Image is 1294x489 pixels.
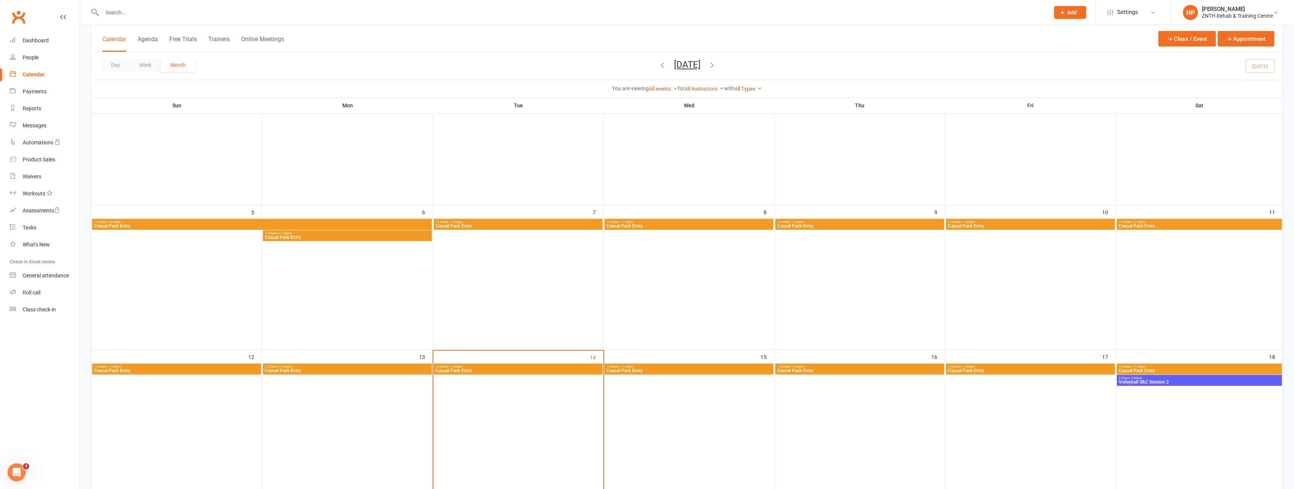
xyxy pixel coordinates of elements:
[264,368,430,373] span: Casual Pack Entry
[777,365,943,368] span: 12:00am
[23,71,45,77] div: Calendar
[948,368,1113,373] span: Casual Pack Entry
[10,49,80,66] a: People
[435,220,601,224] span: 12:00am
[10,117,80,134] a: Messages
[1131,220,1146,224] span: - 11:45pm
[619,220,633,224] span: - 11:45pm
[208,36,230,52] button: Trainers
[649,86,678,92] a: All events
[612,85,649,91] strong: You are viewing
[277,365,292,368] span: - 11:45pm
[94,224,430,228] span: Casual Pack Entry
[948,224,1113,228] span: Casual Pack Entry
[10,301,80,318] a: Class kiosk mode
[960,365,975,368] span: - 11:45pm
[1118,376,1280,380] span: 2:00pm
[251,206,262,218] div: 5
[606,224,772,228] span: Casual Pack Entry
[10,83,80,100] a: Payments
[674,59,700,70] button: [DATE]
[10,151,80,168] a: Product Sales
[948,220,1113,224] span: 12:00am
[23,54,39,60] div: People
[10,219,80,236] a: Tasks
[764,206,774,218] div: 8
[23,241,50,248] div: What's New
[23,224,36,231] div: Tasks
[161,58,195,72] button: Month
[606,368,772,373] span: Casual Pack Entry
[10,168,80,185] a: Waivers
[23,156,55,162] div: Product Sales
[1102,206,1116,218] div: 10
[107,365,121,368] span: - 11:45pm
[685,86,724,92] a: All Instructors
[777,224,943,228] span: Casual Pack Entry
[1202,6,1273,12] div: [PERSON_NAME]
[241,36,284,52] button: Online Meetings
[678,85,685,91] strong: for
[1118,368,1280,373] span: Casual Pack Entry
[1158,31,1216,46] button: Class / Event
[23,105,41,111] div: Reports
[138,36,158,52] button: Agenda
[10,267,80,284] a: General attendance kiosk mode
[948,365,1113,368] span: 12:00am
[435,365,601,368] span: 12:00am
[1218,31,1274,46] button: Appointment
[23,272,69,279] div: General attendance
[931,350,945,363] div: 16
[435,224,601,228] span: Casual Pack Entry
[1202,12,1273,19] div: ZNTH Rehab & Training Centre
[264,365,430,368] span: 12:00am
[248,350,262,363] div: 12
[606,220,772,224] span: 12:00am
[23,139,53,145] div: Automations
[619,365,633,368] span: - 11:45pm
[960,220,975,224] span: - 11:45pm
[94,368,260,373] span: Casual Pack Entry
[91,97,262,113] th: Sun
[23,190,45,197] div: Workouts
[777,220,943,224] span: 12:00am
[94,365,260,368] span: 12:00am
[23,289,40,296] div: Roll call
[10,236,80,253] a: What's New
[130,58,161,72] button: Week
[775,97,945,113] th: Thu
[435,368,601,373] span: Casual Pack Entry
[262,97,433,113] th: Mon
[1118,380,1280,384] span: Volleyball S&C Session 2
[448,365,462,368] span: - 11:45pm
[10,66,80,83] a: Calendar
[433,97,604,113] th: Tue
[10,284,80,301] a: Roll call
[734,86,762,92] a: All Types
[10,185,80,202] a: Workouts
[777,368,943,373] span: Casual Pack Entry
[1130,376,1142,380] span: - 3:00pm
[1118,224,1280,228] span: Casual Pack Entry
[9,8,28,26] a: Clubworx
[23,306,56,313] div: Class check-in
[448,220,462,224] span: - 11:45pm
[23,173,41,180] div: Waivers
[945,97,1116,113] th: Fri
[1269,206,1283,218] div: 11
[761,350,774,363] div: 15
[934,206,945,218] div: 9
[107,220,121,224] span: - 12:45am
[264,232,430,235] span: 12:00am
[606,365,772,368] span: 12:00am
[422,206,433,218] div: 6
[10,100,80,117] a: Reports
[1118,220,1280,224] span: 12:00am
[1269,350,1283,363] div: 18
[277,232,292,235] span: - 11:45pm
[790,220,804,224] span: - 11:45pm
[590,351,603,363] div: 14
[604,97,775,113] th: Wed
[102,36,126,52] button: Calendar
[23,463,29,469] span: 3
